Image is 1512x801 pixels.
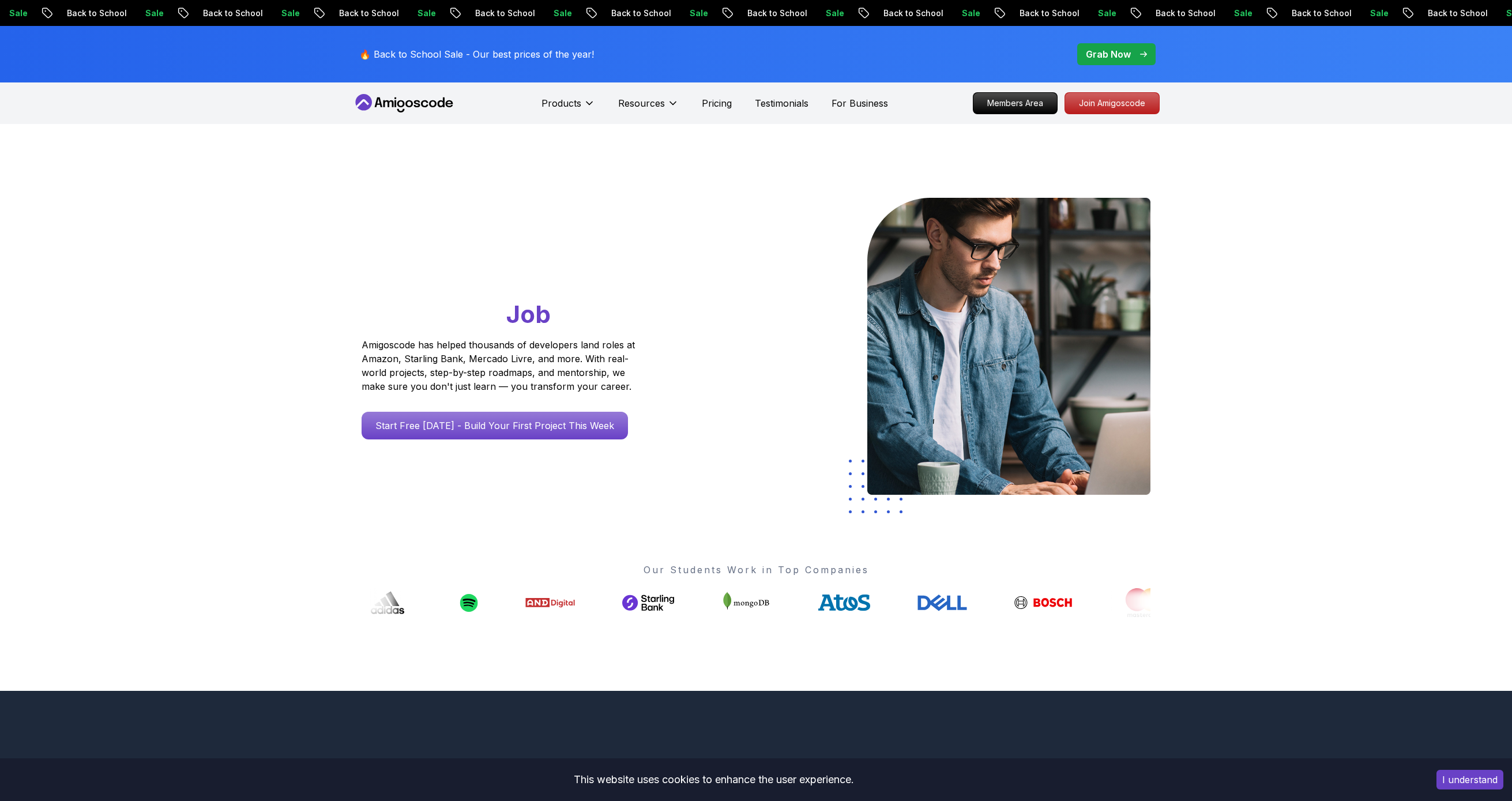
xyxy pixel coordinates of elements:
p: Sale [1080,7,1117,19]
p: Products [541,96,581,110]
p: Sale [808,7,845,19]
a: For Business [832,96,888,110]
div: This website uses cookies to enhance the user experience. [9,767,1419,792]
p: Back to School [1410,7,1488,19]
p: Grab Now [1086,47,1131,61]
p: Back to School [185,7,264,19]
p: Our Students Work in Top Companies [362,563,1150,577]
button: Products [541,96,595,119]
span: Job [506,299,551,329]
img: hero [867,198,1150,495]
p: Sale [944,7,981,19]
p: Sale [127,7,164,19]
p: Sale [536,7,573,19]
p: Members Area [973,93,1057,114]
p: Back to School [866,7,944,19]
p: Sale [264,7,300,19]
a: Start Free [DATE] - Build Your First Project This Week [362,412,628,439]
p: Sale [1216,7,1253,19]
p: Back to School [49,7,127,19]
p: Back to School [321,7,400,19]
p: Join Amigoscode [1065,93,1159,114]
p: Sale [672,7,709,19]
p: Back to School [1002,7,1080,19]
p: Back to School [729,7,808,19]
p: 🔥 Back to School Sale - Our best prices of the year! [359,47,594,61]
p: Back to School [593,7,672,19]
p: Back to School [1138,7,1216,19]
a: Pricing [702,96,732,110]
p: Resources [618,96,665,110]
p: Back to School [457,7,536,19]
p: Back to School [1274,7,1352,19]
p: Sale [1352,7,1389,19]
a: Join Amigoscode [1065,92,1160,114]
a: Members Area [973,92,1058,114]
p: Amigoscode has helped thousands of developers land roles at Amazon, Starling Bank, Mercado Livre,... [362,338,638,393]
button: Accept cookies [1436,770,1503,789]
button: Resources [618,96,679,119]
h1: Go From Learning to Hired: Master Java, Spring Boot & Cloud Skills That Get You the [362,198,679,331]
p: Sale [400,7,437,19]
a: Testimonials [755,96,808,110]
